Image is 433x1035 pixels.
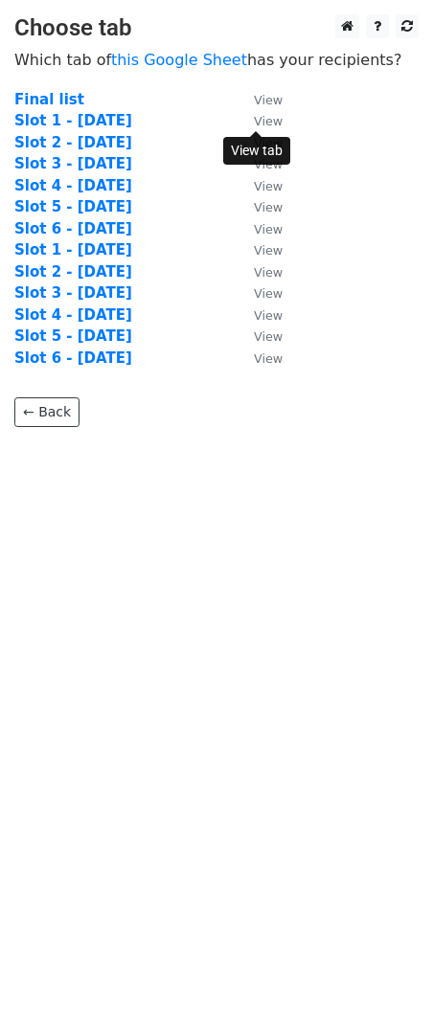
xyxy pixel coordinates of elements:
small: View [254,93,283,107]
a: Slot 3 - [DATE] [14,284,132,302]
a: View [235,112,283,129]
a: ← Back [14,397,80,427]
small: View [254,200,283,214]
a: Slot 4 - [DATE] [14,177,132,194]
small: View [254,351,283,366]
small: View [254,222,283,236]
a: Slot 3 - [DATE] [14,155,132,172]
a: View [235,220,283,237]
small: View [254,308,283,323]
a: Slot 5 - [DATE] [14,198,132,215]
a: Slot 1 - [DATE] [14,241,132,259]
a: View [235,327,283,345]
small: View [254,286,283,301]
a: Slot 1 - [DATE] [14,112,132,129]
a: View [235,91,283,108]
small: View [254,265,283,280]
a: Slot 4 - [DATE] [14,306,132,324]
div: View tab [223,137,290,165]
small: View [254,114,283,128]
a: View [235,284,283,302]
a: this Google Sheet [111,51,247,69]
a: Slot 2 - [DATE] [14,263,132,281]
a: View [235,177,283,194]
h3: Choose tab [14,14,419,42]
a: Slot 5 - [DATE] [14,327,132,345]
a: Slot 2 - [DATE] [14,134,132,151]
a: Slot 6 - [DATE] [14,220,132,237]
small: View [254,329,283,344]
a: View [235,198,283,215]
a: View [235,263,283,281]
a: Final list [14,91,84,108]
a: View [235,241,283,259]
iframe: Chat Widget [337,943,433,1035]
small: View [254,179,283,193]
small: View [254,243,283,258]
a: Slot 6 - [DATE] [14,349,132,367]
a: View [235,349,283,367]
a: View [235,306,283,324]
p: Which tab of has your recipients? [14,50,419,70]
